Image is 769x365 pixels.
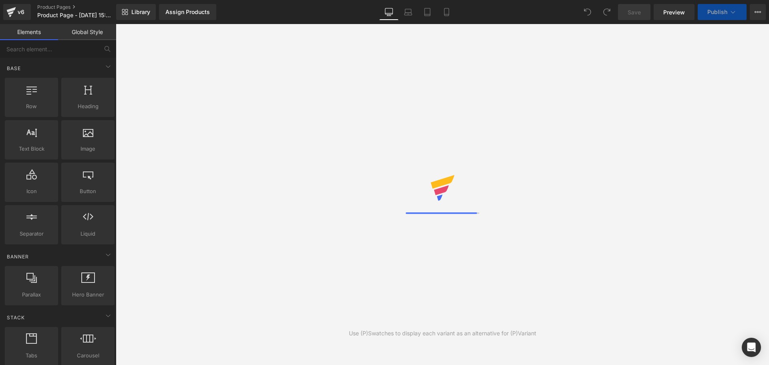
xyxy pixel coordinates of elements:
a: Preview [654,4,695,20]
button: More [750,4,766,20]
a: v6 [3,4,31,20]
span: Product Page - [DATE] 15:42:14 [37,12,114,18]
a: Global Style [58,24,116,40]
span: Banner [6,253,30,260]
span: Preview [663,8,685,16]
div: v6 [16,7,26,17]
span: Icon [7,187,56,196]
span: Library [131,8,150,16]
div: Open Intercom Messenger [742,338,761,357]
span: Tabs [7,351,56,360]
a: Desktop [379,4,399,20]
span: Base [6,65,22,72]
span: Carousel [64,351,112,360]
span: Button [64,187,112,196]
a: Mobile [437,4,456,20]
div: Use (P)Swatches to display each variant as an alternative for (P)Variant [349,329,536,338]
span: Parallax [7,290,56,299]
span: Stack [6,314,26,321]
a: Laptop [399,4,418,20]
span: Publish [707,9,727,15]
span: Save [628,8,641,16]
span: Heading [64,102,112,111]
span: Image [64,145,112,153]
span: Row [7,102,56,111]
button: Publish [698,4,747,20]
span: Liquid [64,230,112,238]
span: Separator [7,230,56,238]
a: Product Pages [37,4,129,10]
a: New Library [116,4,156,20]
span: Text Block [7,145,56,153]
button: Undo [580,4,596,20]
span: Hero Banner [64,290,112,299]
a: Tablet [418,4,437,20]
div: Assign Products [165,9,210,15]
button: Redo [599,4,615,20]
